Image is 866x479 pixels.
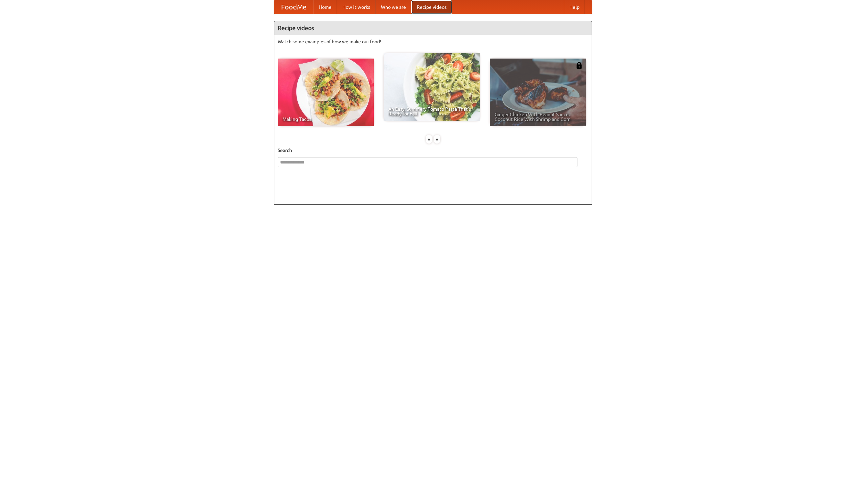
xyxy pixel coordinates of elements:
div: « [426,135,432,144]
a: FoodMe [274,0,313,14]
h5: Search [278,147,588,154]
span: Making Tacos [282,117,369,122]
span: An Easy, Summery Tomato Pasta That's Ready for Fall [388,107,475,116]
a: Making Tacos [278,59,374,126]
div: » [434,135,440,144]
img: 483408.png [576,62,583,69]
a: Recipe videos [411,0,452,14]
a: Home [313,0,337,14]
a: How it works [337,0,375,14]
a: An Easy, Summery Tomato Pasta That's Ready for Fall [384,53,480,121]
a: Help [564,0,585,14]
a: Who we are [375,0,411,14]
h4: Recipe videos [274,21,592,35]
p: Watch some examples of how we make our food! [278,38,588,45]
